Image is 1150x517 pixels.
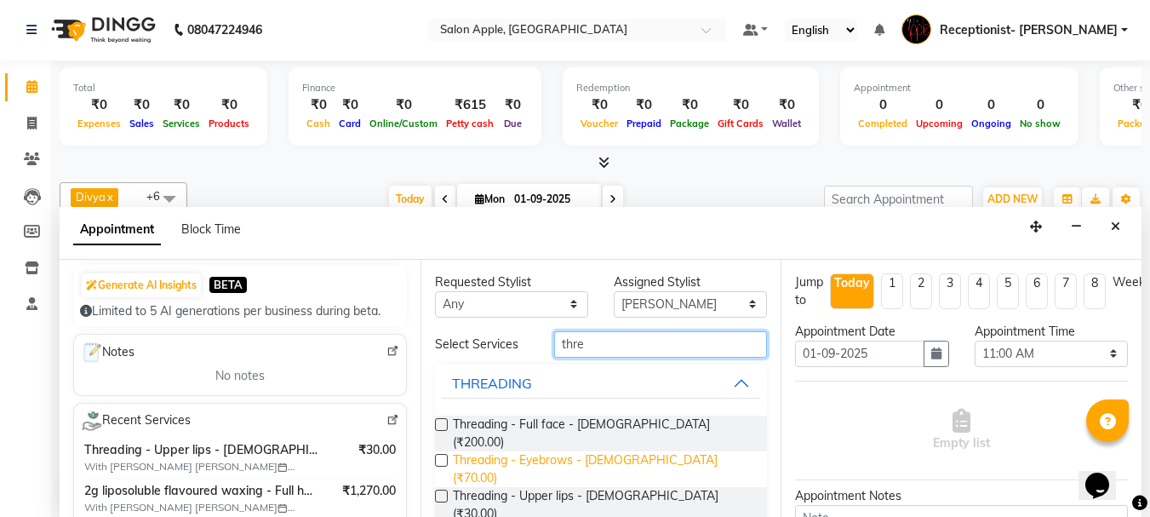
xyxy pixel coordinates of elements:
[666,118,713,129] span: Package
[442,368,761,399] button: THREADING
[1016,118,1065,129] span: No show
[84,500,297,515] span: With [PERSON_NAME] [PERSON_NAME] 14-08-2025
[912,95,967,115] div: 0
[824,186,973,212] input: Search Appointment
[453,451,754,487] span: Threading - Eyebrows - [DEMOGRAPHIC_DATA] (₹70.00)
[84,441,318,459] span: Threading - Upper lips - [DEMOGRAPHIC_DATA]
[452,373,532,393] div: THREADING
[335,118,365,129] span: Card
[795,487,1128,505] div: Appointment Notes
[204,95,254,115] div: ₹0
[106,190,113,204] a: x
[622,118,666,129] span: Prepaid
[987,192,1038,205] span: ADD NEW
[854,118,912,129] span: Completed
[975,323,1128,341] div: Appointment Time
[82,273,201,297] button: Generate AI Insights
[576,118,622,129] span: Voucher
[84,482,318,500] span: 2g liposoluble flavoured waxing - Full hands - [DEMOGRAPHIC_DATA],2g liposoluble flavoured waxing...
[795,323,948,341] div: Appointment Date
[125,95,158,115] div: ₹0
[768,118,805,129] span: Wallet
[939,273,961,309] li: 3
[1016,95,1065,115] div: 0
[81,411,191,431] span: Recent Services
[435,273,588,291] div: Requested Stylist
[442,118,498,129] span: Petty cash
[997,273,1019,309] li: 5
[389,186,432,212] span: Today
[912,118,967,129] span: Upcoming
[209,277,247,293] span: BETA
[854,81,1065,95] div: Appointment
[146,189,173,203] span: +6
[554,331,767,358] input: Search by service name
[358,441,396,459] span: ₹30.00
[365,95,442,115] div: ₹0
[983,187,1042,211] button: ADD NEW
[967,95,1016,115] div: 0
[302,81,528,95] div: Finance
[614,273,767,291] div: Assigned Stylist
[795,341,924,367] input: yyyy-mm-dd
[1103,214,1128,240] button: Close
[933,409,990,452] span: Empty list
[73,215,161,245] span: Appointment
[80,302,400,320] div: Limited to 5 AI generations per business during beta.
[335,95,365,115] div: ₹0
[1055,273,1077,309] li: 7
[158,95,204,115] div: ₹0
[73,81,254,95] div: Total
[576,81,805,95] div: Redemption
[940,21,1118,39] span: Receptionist- [PERSON_NAME]
[713,118,768,129] span: Gift Cards
[795,273,823,309] div: Jump to
[509,187,594,212] input: 2025-09-01
[422,336,541,353] div: Select Services
[342,482,396,500] span: ₹1,270.00
[215,367,265,385] span: No notes
[713,95,768,115] div: ₹0
[365,118,442,129] span: Online/Custom
[901,14,931,44] img: Receptionist- Sayali
[81,342,134,364] span: Notes
[967,118,1016,129] span: Ongoing
[666,95,713,115] div: ₹0
[73,118,125,129] span: Expenses
[1084,273,1106,309] li: 8
[84,459,297,474] span: With [PERSON_NAME] [PERSON_NAME] [DATE]
[1026,273,1048,309] li: 6
[881,273,903,309] li: 1
[181,221,241,237] span: Block Time
[471,192,509,205] span: Mon
[73,95,125,115] div: ₹0
[834,274,870,292] div: Today
[1078,449,1133,500] iframe: chat widget
[500,118,526,129] span: Due
[187,6,262,54] b: 08047224946
[453,416,754,451] span: Threading - Full face - [DEMOGRAPHIC_DATA] (₹200.00)
[125,118,158,129] span: Sales
[854,95,912,115] div: 0
[302,95,335,115] div: ₹0
[442,95,498,115] div: ₹615
[76,190,106,204] span: Divya
[158,118,204,129] span: Services
[576,95,622,115] div: ₹0
[910,273,932,309] li: 2
[768,95,805,115] div: ₹0
[968,273,990,309] li: 4
[204,118,254,129] span: Products
[498,95,528,115] div: ₹0
[622,95,666,115] div: ₹0
[302,118,335,129] span: Cash
[43,6,160,54] img: logo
